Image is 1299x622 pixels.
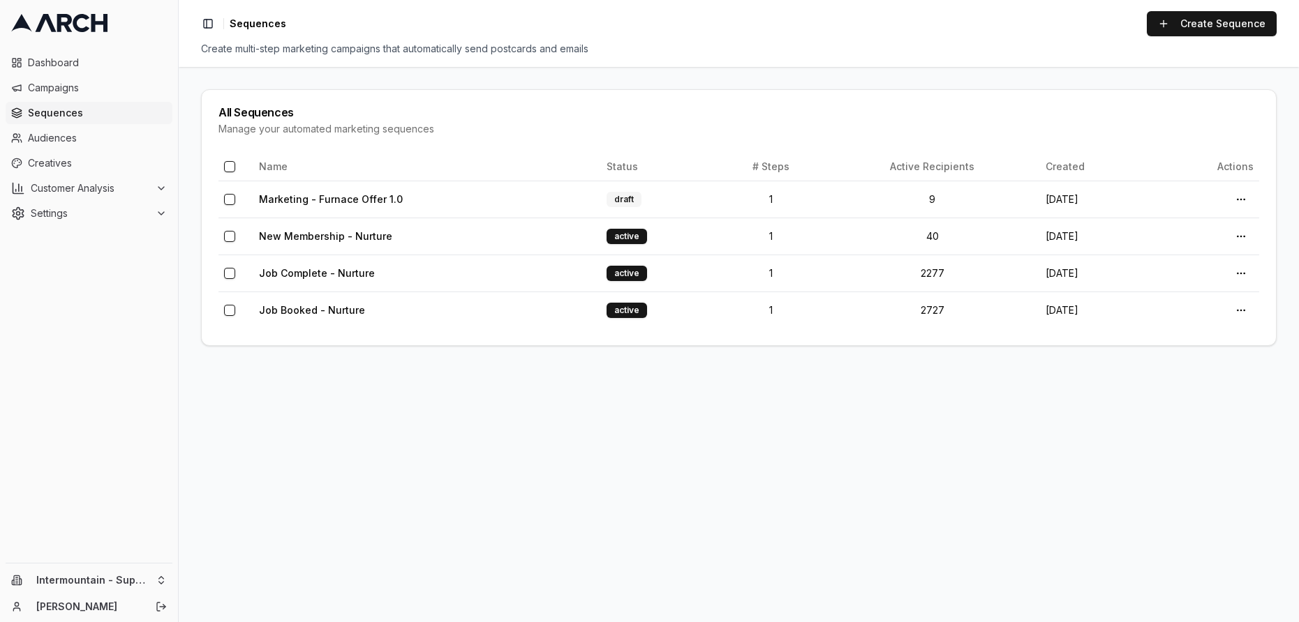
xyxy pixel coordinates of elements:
[6,177,172,199] button: Customer Analysis
[6,202,172,225] button: Settings
[1152,153,1259,181] th: Actions
[717,255,825,291] td: 1
[1040,153,1153,181] th: Created
[717,181,825,218] td: 1
[201,42,1277,56] div: Create multi-step marketing campaigns that automatically send postcards and emails
[607,266,647,281] div: active
[28,131,167,145] span: Audiences
[218,122,1259,136] div: Manage your automated marketing sequences
[6,569,172,591] button: Intermountain - Superior Water & Air
[230,17,286,31] span: Sequences
[6,127,172,149] a: Audiences
[1040,218,1153,255] td: [DATE]
[607,229,647,244] div: active
[825,291,1040,328] td: 2727
[717,218,825,255] td: 1
[1040,181,1153,218] td: [DATE]
[259,193,403,205] a: Marketing - Furnace Offer 1.0
[825,255,1040,291] td: 2277
[31,206,150,220] span: Settings
[230,17,286,31] nav: breadcrumb
[717,291,825,328] td: 1
[253,153,601,181] th: Name
[1040,291,1153,328] td: [DATE]
[259,267,375,279] a: Job Complete - Nurture
[717,153,825,181] th: # Steps
[825,153,1040,181] th: Active Recipients
[1040,255,1153,291] td: [DATE]
[259,230,392,242] a: New Membership - Nurture
[259,304,365,316] a: Job Booked - Nurture
[1147,11,1277,36] a: Create Sequence
[6,52,172,74] a: Dashboard
[607,303,647,318] div: active
[28,56,167,70] span: Dashboard
[6,77,172,99] a: Campaigns
[218,107,1259,118] div: All Sequences
[6,152,172,174] a: Creatives
[825,218,1040,255] td: 40
[28,106,167,120] span: Sequences
[28,156,167,170] span: Creatives
[31,181,150,195] span: Customer Analysis
[36,574,150,586] span: Intermountain - Superior Water & Air
[151,597,171,616] button: Log out
[601,153,717,181] th: Status
[36,600,140,614] a: [PERSON_NAME]
[6,102,172,124] a: Sequences
[825,181,1040,218] td: 9
[607,192,641,207] div: draft
[28,81,167,95] span: Campaigns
